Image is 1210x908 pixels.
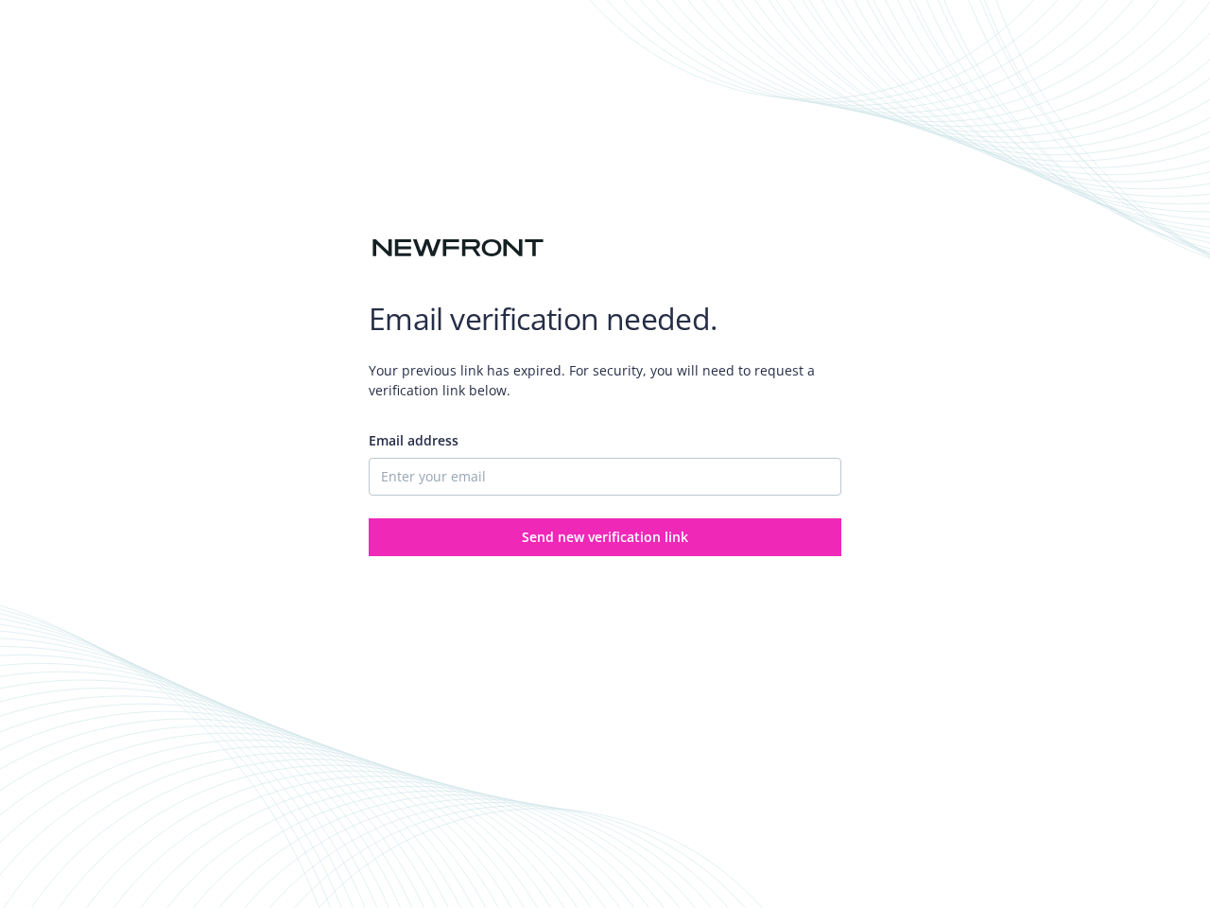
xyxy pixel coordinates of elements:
[369,458,841,496] input: Enter your email
[369,431,458,449] span: Email address
[369,300,841,338] h1: Email verification needed.
[369,518,841,556] button: Send new verification link
[369,232,547,265] img: Newfront logo
[369,345,841,415] span: Your previous link has expired. For security, you will need to request a verification link below.
[522,528,688,546] span: Send new verification link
